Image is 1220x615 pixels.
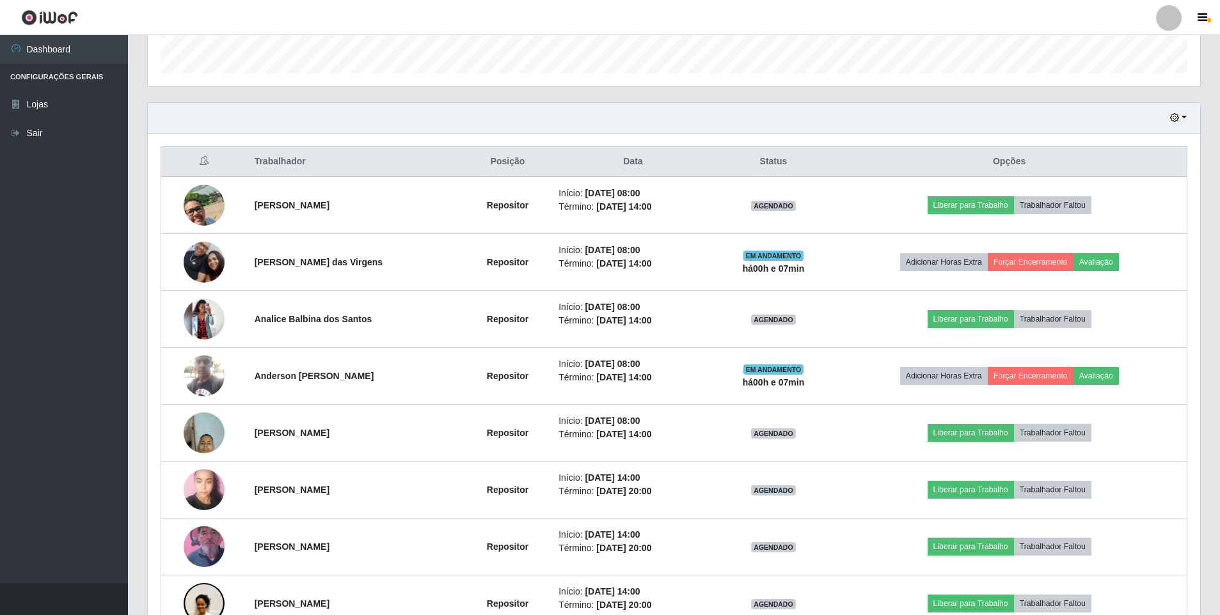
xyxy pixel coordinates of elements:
strong: Analice Balbina dos Santos [255,314,372,324]
strong: Anderson [PERSON_NAME] [255,371,374,381]
img: 1744982443257.jpeg [184,169,225,242]
li: Término: [559,314,707,327]
th: Trabalhador [247,147,464,177]
li: Término: [559,485,707,498]
span: AGENDADO [751,201,796,211]
button: Avaliação [1073,367,1119,385]
time: [DATE] 08:00 [585,416,640,426]
img: 1756825984216.jpeg [184,396,225,469]
button: Liberar para Trabalho [928,481,1014,499]
span: AGENDADO [751,428,796,439]
strong: Repositor [487,314,528,324]
time: [DATE] 14:00 [596,201,651,212]
li: Término: [559,598,707,612]
li: Início: [559,300,707,314]
strong: Repositor [487,200,528,210]
strong: há 00 h e 07 min [743,377,805,387]
strong: Repositor [487,371,528,381]
li: Término: [559,428,707,441]
span: AGENDADO [751,485,796,495]
time: [DATE] 14:00 [585,472,640,483]
th: Status [715,147,832,177]
time: [DATE] 20:00 [596,600,651,610]
time: [DATE] 14:00 [596,315,651,325]
button: Trabalhador Faltou [1014,595,1091,612]
time: [DATE] 14:00 [596,429,651,439]
button: Trabalhador Faltou [1014,310,1091,328]
th: Posição [464,147,551,177]
time: [DATE] 08:00 [585,245,640,255]
button: Avaliação [1073,253,1119,271]
strong: [PERSON_NAME] [255,485,329,495]
span: AGENDADO [751,599,796,609]
th: Opções [832,147,1187,177]
li: Término: [559,371,707,384]
strong: há 00 h e 07 min [743,263,805,274]
button: Adicionar Horas Extra [900,367,988,385]
time: [DATE] 14:00 [596,372,651,382]
button: Liberar para Trabalho [928,538,1014,556]
button: Liberar para Trabalho [928,424,1014,442]
li: Término: [559,200,707,214]
img: 1750798204685.jpeg [184,462,225,517]
time: [DATE] 14:00 [585,529,640,540]
li: Início: [559,471,707,485]
button: Liberar para Trabalho [928,595,1014,612]
img: 1750188779989.jpeg [184,299,225,339]
img: 1756170415861.jpeg [184,348,225,403]
strong: [PERSON_NAME] [255,428,329,438]
time: [DATE] 20:00 [596,543,651,553]
strong: [PERSON_NAME] [255,541,329,552]
strong: Repositor [487,485,528,495]
button: Forçar Encerramento [988,367,1073,385]
strong: Repositor [487,598,528,609]
button: Trabalhador Faltou [1014,481,1091,499]
li: Término: [559,257,707,270]
strong: [PERSON_NAME] das Virgens [255,257,383,267]
li: Início: [559,244,707,257]
button: Liberar para Trabalho [928,196,1014,214]
img: 1752090635186.jpeg [184,510,225,583]
strong: [PERSON_NAME] [255,598,329,609]
time: [DATE] 20:00 [596,486,651,496]
strong: Repositor [487,257,528,267]
time: [DATE] 08:00 [585,188,640,198]
th: Data [551,147,715,177]
li: Início: [559,187,707,200]
strong: Repositor [487,428,528,438]
span: AGENDADO [751,315,796,325]
time: [DATE] 08:00 [585,302,640,312]
button: Trabalhador Faltou [1014,196,1091,214]
button: Trabalhador Faltou [1014,424,1091,442]
strong: [PERSON_NAME] [255,200,329,210]
span: EM ANDAMENTO [743,364,804,375]
time: [DATE] 14:00 [585,586,640,596]
button: Adicionar Horas Extra [900,253,988,271]
li: Término: [559,541,707,555]
img: CoreUI Logo [21,10,78,26]
img: 1749232014146.jpeg [184,235,225,289]
button: Liberar para Trabalho [928,310,1014,328]
time: [DATE] 08:00 [585,359,640,369]
button: Forçar Encerramento [988,253,1073,271]
button: Trabalhador Faltou [1014,538,1091,556]
strong: Repositor [487,541,528,552]
span: AGENDADO [751,542,796,552]
time: [DATE] 14:00 [596,258,651,269]
li: Início: [559,528,707,541]
li: Início: [559,357,707,371]
li: Início: [559,414,707,428]
span: EM ANDAMENTO [743,251,804,261]
li: Início: [559,585,707,598]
